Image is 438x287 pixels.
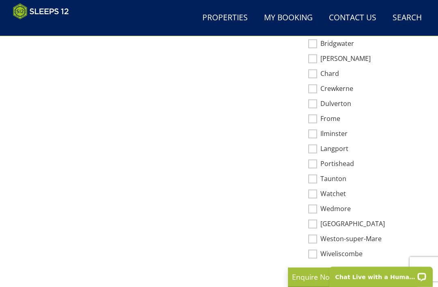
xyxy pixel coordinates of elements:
label: Langport [320,145,419,154]
label: [PERSON_NAME] [320,55,419,64]
iframe: Customer reviews powered by Trustpilot [9,24,94,31]
label: Weston-super-Mare [320,235,419,244]
label: Frome [320,115,419,124]
label: Portishead [320,160,419,169]
label: Dulverton [320,100,419,109]
label: [GEOGRAPHIC_DATA] [320,220,419,229]
img: Sleeps 12 [13,3,69,19]
a: Properties [199,9,251,27]
label: Wiveliscombe [320,250,419,259]
a: Search [389,9,425,27]
iframe: LiveChat chat widget [324,261,438,287]
a: Contact Us [326,9,380,27]
label: Wedmore [320,205,419,214]
label: Watchet [320,190,419,199]
label: Taunton [320,175,419,184]
a: My Booking [261,9,316,27]
label: Ilminster [320,130,419,139]
label: Chard [320,70,419,79]
a: Less Locations... [302,265,351,274]
p: Enquire Now [292,272,414,282]
label: Bridgwater [320,40,419,49]
label: Crewkerne [320,85,419,94]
